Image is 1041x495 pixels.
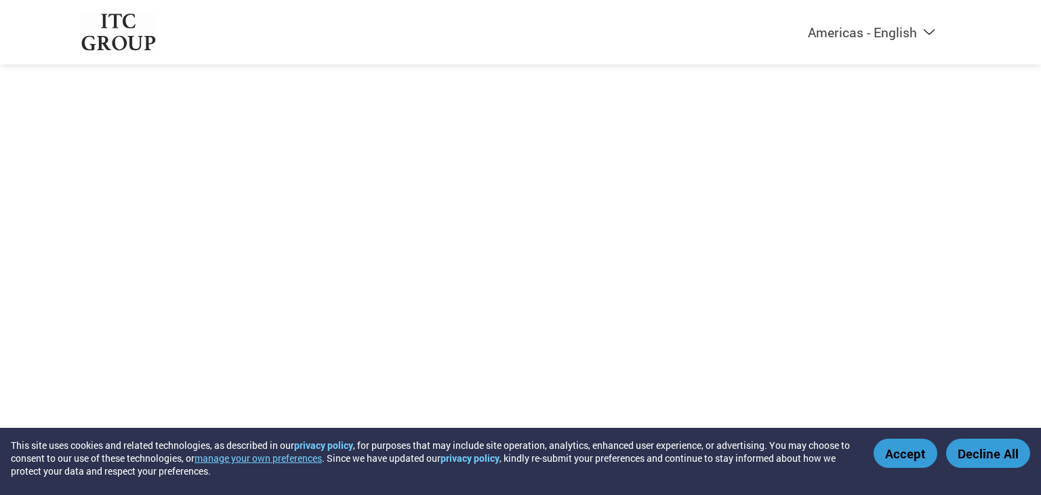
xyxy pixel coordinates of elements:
button: Accept [874,439,937,468]
img: ITC Group [80,14,157,51]
a: privacy policy [441,452,499,464]
button: Decline All [946,439,1030,468]
div: This site uses cookies and related technologies, as described in our , for purposes that may incl... [11,439,854,477]
button: manage your own preferences [195,452,322,464]
a: privacy policy [294,439,353,452]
